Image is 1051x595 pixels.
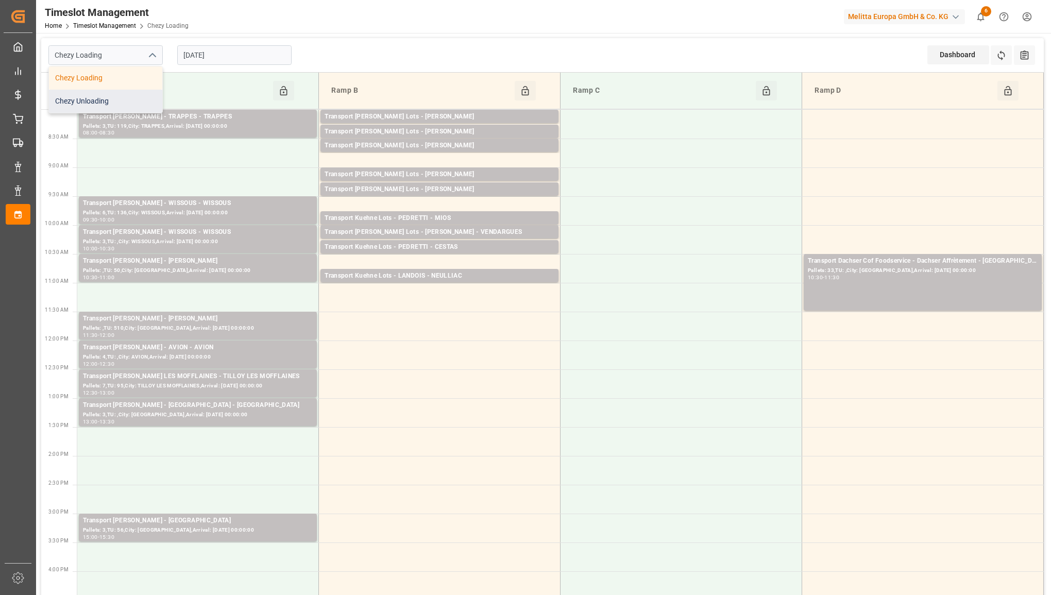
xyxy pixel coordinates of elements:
span: 3:00 PM [48,509,69,515]
span: 9:30 AM [48,192,69,197]
div: Pallets: ,TU: 56,City: NEULLIAC,Arrival: [DATE] 00:00:00 [325,281,554,290]
div: - [98,333,99,337]
div: Ramp A [86,81,273,100]
span: 11:00 AM [45,278,69,284]
button: Melitta Europa GmbH & Co. KG [844,7,969,26]
div: Transport [PERSON_NAME] - [GEOGRAPHIC_DATA] [83,516,313,526]
div: Ramp B [327,81,514,100]
span: 1:00 PM [48,394,69,399]
div: Pallets: ,TU: 50,City: [GEOGRAPHIC_DATA],Arrival: [DATE] 00:00:00 [83,266,313,275]
div: Transport Kuehne Lots - PEDRETTI - CESTAS [325,242,554,252]
div: 11:30 [83,333,98,337]
button: show 6 new notifications [969,5,992,28]
span: 10:30 AM [45,249,69,255]
a: Home [45,22,62,29]
div: Pallets: 4,TU: ,City: AVION,Arrival: [DATE] 00:00:00 [83,353,313,362]
div: 13:30 [99,419,114,424]
div: Chezy Unloading [49,90,162,113]
div: 12:30 [99,362,114,366]
div: - [98,419,99,424]
div: 13:00 [99,390,114,395]
span: 12:00 PM [45,336,69,342]
div: Transport [PERSON_NAME] Lots - [PERSON_NAME] - VENDARGUES [325,227,554,237]
div: 13:00 [83,419,98,424]
div: Pallets: 3,TU: 56,City: [GEOGRAPHIC_DATA],Arrival: [DATE] 00:00:00 [83,526,313,535]
div: Pallets: 6,TU: 136,City: WISSOUS,Arrival: [DATE] 00:00:00 [83,209,313,217]
div: Pallets: 18,TU: 360,City: CARQUEFOU,Arrival: [DATE] 00:00:00 [325,137,554,146]
div: 12:00 [99,333,114,337]
div: 12:00 [83,362,98,366]
div: 10:00 [99,217,114,222]
div: Transport [PERSON_NAME] - WISSOUS - WISSOUS [83,198,313,209]
div: - [823,275,824,280]
input: DD-MM-YYYY [177,45,292,65]
div: Ramp D [810,81,997,100]
span: 11:30 AM [45,307,69,313]
div: Pallets: 27,TU: ,City: [GEOGRAPHIC_DATA],Arrival: [DATE] 00:00:00 [325,122,554,131]
div: - [98,246,99,251]
div: Ramp C [569,81,756,100]
div: Pallets: 33,TU: ,City: [GEOGRAPHIC_DATA],Arrival: [DATE] 00:00:00 [808,266,1038,275]
div: Pallets: 3,TU: ,City: [GEOGRAPHIC_DATA],Arrival: [DATE] 00:00:00 [83,411,313,419]
div: 15:30 [99,535,114,539]
div: 11:00 [99,275,114,280]
div: - [98,275,99,280]
div: Pallets: 7,TU: 95,City: TILLOY LES MOFFLAINES,Arrival: [DATE] 00:00:00 [83,382,313,390]
div: Pallets: 3,TU: ,City: WISSOUS,Arrival: [DATE] 00:00:00 [83,237,313,246]
span: 3:30 PM [48,538,69,543]
div: - [98,217,99,222]
span: 2:00 PM [48,451,69,457]
span: 2:30 PM [48,480,69,486]
div: Transport [PERSON_NAME] - [GEOGRAPHIC_DATA] - [GEOGRAPHIC_DATA] [83,400,313,411]
div: 08:00 [83,130,98,135]
div: Transport Dachser Cof Foodservice - Dachser Affrètement - [GEOGRAPHIC_DATA] [808,256,1038,266]
div: Pallets: 3,TU: 119,City: TRAPPES,Arrival: [DATE] 00:00:00 [83,122,313,131]
div: - [98,362,99,366]
div: 11:30 [824,275,839,280]
span: 4:00 PM [48,567,69,572]
div: Transport [PERSON_NAME] Lots - [PERSON_NAME] [325,169,554,180]
div: Pallets: 4,TU: 345,City: [GEOGRAPHIC_DATA],Arrival: [DATE] 00:00:00 [325,252,554,261]
a: Timeslot Management [73,22,136,29]
span: 9:00 AM [48,163,69,168]
div: Transport [PERSON_NAME] Lots - [PERSON_NAME] [325,127,554,137]
div: 10:30 [808,275,823,280]
div: Transport [PERSON_NAME] - [PERSON_NAME] [83,256,313,266]
div: - [98,535,99,539]
div: 10:00 [83,246,98,251]
div: Transport [PERSON_NAME] Lots - [PERSON_NAME] [325,112,554,122]
div: Melitta Europa GmbH & Co. KG [844,9,965,24]
div: Transport [PERSON_NAME] Lots - [PERSON_NAME] [325,184,554,195]
div: Pallets: 2,TU: ,City: [GEOGRAPHIC_DATA],Arrival: [DATE] 00:00:00 [325,180,554,189]
div: Pallets: 9,TU: 680,City: CARQUEFOU,Arrival: [DATE] 00:00:00 [325,151,554,160]
div: 12:30 [83,390,98,395]
div: 09:30 [83,217,98,222]
button: close menu [144,47,159,63]
div: - [98,390,99,395]
div: Pallets: ,TU: 56,City: [GEOGRAPHIC_DATA],Arrival: [DATE] 00:00:00 [325,195,554,203]
span: 1:30 PM [48,422,69,428]
div: Pallets: 3,TU: 160,City: [GEOGRAPHIC_DATA],Arrival: [DATE] 00:00:00 [325,237,554,246]
div: 10:30 [83,275,98,280]
div: Pallets: 1,TU: 237,City: MIOS,Arrival: [DATE] 00:00:00 [325,224,554,232]
div: Transport [PERSON_NAME] - [PERSON_NAME] [83,314,313,324]
div: Dashboard [927,45,989,64]
input: Type to search/select [48,45,163,65]
span: 12:30 PM [45,365,69,370]
div: 15:00 [83,535,98,539]
div: Transport [PERSON_NAME] - WISSOUS - WISSOUS [83,227,313,237]
div: Transport [PERSON_NAME] - TRAPPES - TRAPPES [83,112,313,122]
button: Help Center [992,5,1015,28]
div: 08:30 [99,130,114,135]
span: 8:30 AM [48,134,69,140]
div: Transport [PERSON_NAME] LES MOFFLAINES - TILLOY LES MOFFLAINES [83,371,313,382]
div: Transport Kuehne Lots - LANDOIS - NEULLIAC [325,271,554,281]
div: 10:30 [99,246,114,251]
div: Transport Kuehne Lots - PEDRETTI - MIOS [325,213,554,224]
div: Transport [PERSON_NAME] Lots - [PERSON_NAME] [325,141,554,151]
div: Timeslot Management [45,5,189,20]
span: 10:00 AM [45,220,69,226]
div: Transport [PERSON_NAME] - AVION - AVION [83,343,313,353]
div: Pallets: ,TU: 510,City: [GEOGRAPHIC_DATA],Arrival: [DATE] 00:00:00 [83,324,313,333]
div: - [98,130,99,135]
